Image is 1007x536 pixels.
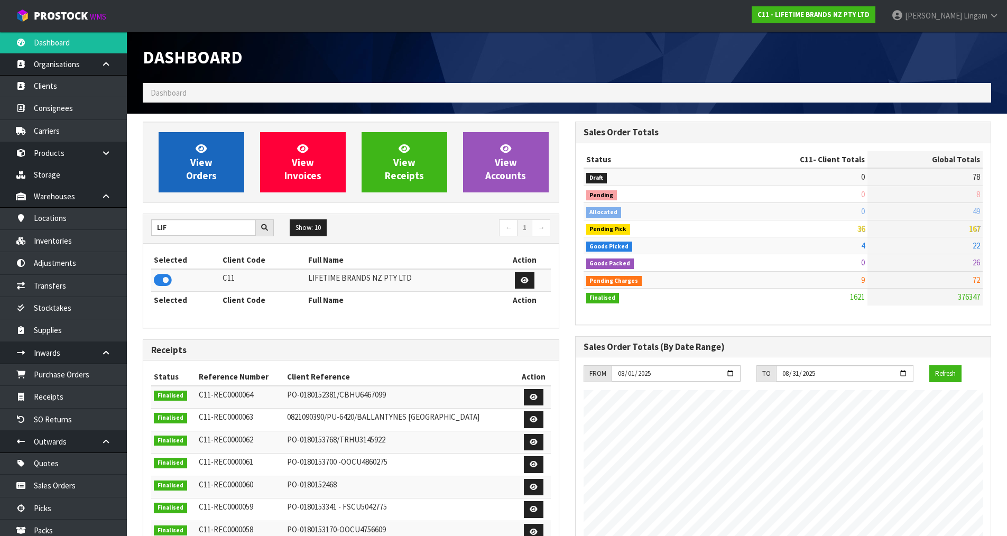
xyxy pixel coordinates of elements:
[284,368,516,385] th: Client Reference
[584,342,983,352] h3: Sales Order Totals (By Date Range)
[499,292,551,309] th: Action
[861,257,865,267] span: 0
[586,173,607,183] span: Draft
[154,391,187,401] span: Finalised
[499,219,518,236] a: ←
[287,412,479,422] span: 0821090390/PU-6420/BALLANTYNES [GEOGRAPHIC_DATA]
[861,275,865,285] span: 9
[586,276,642,287] span: Pending Charges
[532,219,550,236] a: →
[800,154,813,164] span: C11
[151,252,220,269] th: Selected
[199,435,253,445] span: C11-REC0000062
[220,269,306,292] td: C11
[867,151,983,168] th: Global Totals
[586,207,622,218] span: Allocated
[964,11,987,21] span: Lingam
[973,275,980,285] span: 72
[359,219,551,238] nav: Page navigation
[154,525,187,536] span: Finalised
[584,127,983,137] h3: Sales Order Totals
[199,457,253,467] span: C11-REC0000061
[362,132,447,192] a: ViewReceipts
[290,219,327,236] button: Show: 10
[154,480,187,491] span: Finalised
[586,224,631,235] span: Pending Pick
[284,142,321,182] span: View Invoices
[151,368,196,385] th: Status
[306,269,499,292] td: LIFETIME BRANDS NZ PTY LTD
[151,219,256,236] input: Search clients
[958,292,980,302] span: 376347
[196,368,284,385] th: Reference Number
[905,11,962,21] span: [PERSON_NAME]
[586,190,617,201] span: Pending
[969,224,980,234] span: 167
[861,241,865,251] span: 4
[756,365,776,382] div: TO
[586,293,620,303] span: Finalised
[199,524,253,534] span: C11-REC0000058
[385,142,424,182] span: View Receipts
[485,142,526,182] span: View Accounts
[586,258,634,269] span: Goods Packed
[199,479,253,489] span: C11-REC0000060
[973,172,980,182] span: 78
[151,292,220,309] th: Selected
[154,436,187,446] span: Finalised
[151,88,187,98] span: Dashboard
[287,479,337,489] span: PO-0180152468
[517,219,532,236] a: 1
[499,252,551,269] th: Action
[584,365,612,382] div: FROM
[850,292,865,302] span: 1621
[584,151,716,168] th: Status
[151,345,551,355] h3: Receipts
[287,435,385,445] span: PO-0180153768/TRHU3145922
[186,142,217,182] span: View Orders
[199,502,253,512] span: C11-REC0000059
[929,365,962,382] button: Refresh
[199,412,253,422] span: C11-REC0000063
[159,132,244,192] a: ViewOrders
[973,241,980,251] span: 22
[306,252,499,269] th: Full Name
[976,189,980,199] span: 8
[260,132,346,192] a: ViewInvoices
[287,502,387,512] span: PO-0180153341 - FSCU5042775
[220,252,306,269] th: Client Code
[463,132,549,192] a: ViewAccounts
[287,457,387,467] span: PO-0180153700 -OOCU4860275
[973,257,980,267] span: 26
[143,46,243,68] span: Dashboard
[973,206,980,216] span: 49
[586,242,633,252] span: Goods Picked
[90,12,106,22] small: WMS
[857,224,865,234] span: 36
[34,9,88,23] span: ProStock
[757,10,870,19] strong: C11 - LIFETIME BRANDS NZ PTY LTD
[306,292,499,309] th: Full Name
[287,524,386,534] span: PO-0180153170-OOCU4756609
[16,9,29,22] img: cube-alt.png
[154,413,187,423] span: Finalised
[715,151,867,168] th: - Client Totals
[154,503,187,513] span: Finalised
[287,390,386,400] span: PO-0180152381/CBHU6467099
[861,189,865,199] span: 0
[220,292,306,309] th: Client Code
[752,6,875,23] a: C11 - LIFETIME BRANDS NZ PTY LTD
[199,390,253,400] span: C11-REC0000064
[154,458,187,468] span: Finalised
[861,172,865,182] span: 0
[861,206,865,216] span: 0
[516,368,551,385] th: Action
